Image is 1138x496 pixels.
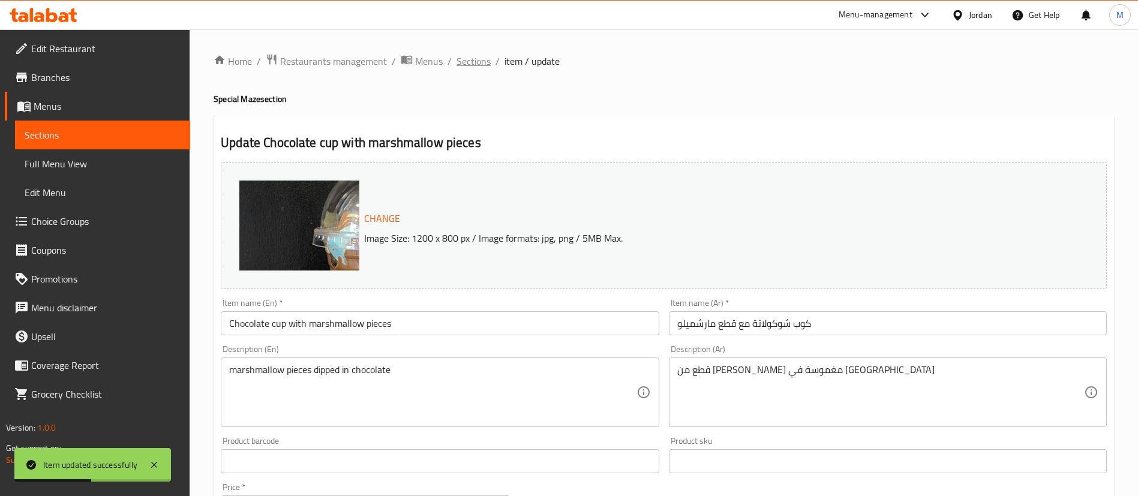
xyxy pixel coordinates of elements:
[221,311,659,335] input: Enter name En
[25,128,181,142] span: Sections
[359,206,405,231] button: Change
[364,210,400,227] span: Change
[280,54,387,68] span: Restaurants management
[239,181,479,420] img: c9a9598f-b6e0-438c-916c-1f3f41a0957e.jpg
[31,358,181,372] span: Coverage Report
[31,41,181,56] span: Edit Restaurant
[31,70,181,85] span: Branches
[25,185,181,200] span: Edit Menu
[31,329,181,344] span: Upsell
[257,54,261,68] li: /
[214,93,1114,105] h4: Special Maze section
[5,34,190,63] a: Edit Restaurant
[221,449,659,473] input: Please enter product barcode
[1116,8,1124,22] span: M
[5,322,190,351] a: Upsell
[6,440,61,456] span: Get support on:
[496,54,500,68] li: /
[839,8,912,22] div: Menu-management
[31,214,181,229] span: Choice Groups
[31,272,181,286] span: Promotions
[34,99,181,113] span: Menus
[5,63,190,92] a: Branches
[214,54,252,68] a: Home
[31,243,181,257] span: Coupons
[25,157,181,171] span: Full Menu View
[969,8,992,22] div: Jordan
[448,54,452,68] li: /
[359,231,996,245] p: Image Size: 1200 x 800 px / Image formats: jpg, png / 5MB Max.
[5,293,190,322] a: Menu disclaimer
[401,53,443,69] a: Menus
[37,420,56,435] span: 1.0.0
[669,311,1107,335] input: Enter name Ar
[457,54,491,68] a: Sections
[392,54,396,68] li: /
[5,351,190,380] a: Coverage Report
[677,364,1084,421] textarea: قطع من [PERSON_NAME] مغموسة في [GEOGRAPHIC_DATA]
[505,54,560,68] span: item / update
[31,387,181,401] span: Grocery Checklist
[31,300,181,315] span: Menu disclaimer
[15,178,190,207] a: Edit Menu
[5,380,190,408] a: Grocery Checklist
[415,54,443,68] span: Menus
[5,236,190,264] a: Coupons
[266,53,387,69] a: Restaurants management
[15,149,190,178] a: Full Menu View
[6,452,82,468] a: Support.OpsPlatform
[669,449,1107,473] input: Please enter product sku
[214,53,1114,69] nav: breadcrumb
[6,420,35,435] span: Version:
[5,92,190,121] a: Menus
[229,364,636,421] textarea: marshmallow pieces dipped in chocolate
[5,207,190,236] a: Choice Groups
[15,121,190,149] a: Sections
[221,134,1107,152] h2: Update Chocolate cup with marshmallow pieces
[5,264,190,293] a: Promotions
[43,458,137,471] div: Item updated successfully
